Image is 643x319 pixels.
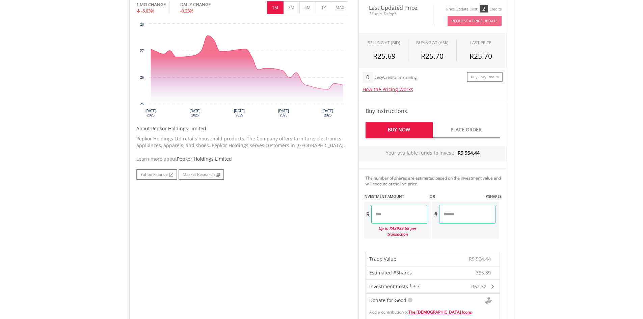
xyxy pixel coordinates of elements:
div: 2 [480,5,488,12]
span: 385.39 [476,269,491,276]
text: [DATE] 2025 [190,109,200,117]
span: Estimated #Shares [369,269,412,276]
span: -0.23% [180,8,193,14]
sup: 1, 2, 3 [409,283,420,288]
button: Request A Price Update [448,16,502,26]
div: 1 MO CHANGE [136,1,166,8]
div: Add a contribution to [366,306,500,315]
div: Chart. Highcharts interactive chart. [136,21,348,122]
a: The [DEMOGRAPHIC_DATA] Icons [408,309,472,315]
div: DAILY CHANGE [180,1,233,8]
button: 3M [283,1,300,14]
text: [DATE] 2025 [322,109,333,117]
text: [DATE] 2025 [234,109,245,117]
span: Pepkor Holdings Limited [177,156,232,162]
svg: Interactive chart [136,21,348,122]
h5: About Pepkor Holdings Limited [136,125,348,132]
span: Donate for Good [369,297,406,303]
text: 25 [140,102,144,106]
div: # [432,205,439,224]
div: The number of shares are estimated based on the investment value and will execute at the live price. [366,175,504,187]
div: EasyCredits remaining [374,75,417,81]
text: 28 [140,23,144,26]
div: R [364,205,371,224]
span: -5.03% [141,8,154,14]
span: R25.70 [421,51,444,61]
a: Buy Now [366,122,433,138]
button: 1Y [316,1,332,14]
text: [DATE] 2025 [278,109,289,117]
label: -OR- [428,194,436,199]
span: Investment Costs [369,283,408,290]
div: Credits [489,7,502,12]
a: Place Order [433,122,500,138]
a: Buy EasyCredits [467,72,503,82]
text: 26 [140,76,144,79]
div: Learn more about [136,156,348,162]
div: 0 [363,72,373,83]
span: R25.70 [470,51,492,61]
a: How the Pricing Works [363,86,413,92]
span: BUYING AT (ASK) [416,40,449,46]
text: 27 [140,49,144,53]
span: R9 954.44 [458,150,480,156]
label: INVESTMENT AMOUNT [364,194,404,199]
button: 1M [267,1,284,14]
button: 6M [299,1,316,14]
button: MAX [332,1,348,14]
text: [DATE] 2025 [145,109,156,117]
h4: Buy Instructions [366,107,500,115]
span: R9 904.44 [469,256,491,262]
img: Donte For Good [485,297,492,304]
span: R25.69 [373,51,396,61]
div: Your available funds to invest: [359,146,507,161]
span: R62.32 [471,283,486,290]
span: Trade Value [369,256,396,262]
a: Yahoo Finance [136,169,177,180]
div: SELLING AT (BID) [368,40,400,46]
div: Up to R43939.68 per transaction [364,224,428,239]
span: 15-min. Delay* [364,10,428,17]
div: LAST PRICE [470,40,491,46]
a: Market Research [179,169,224,180]
label: #SHARES [486,194,502,199]
span: Last Updated Price: [364,5,428,10]
div: Price Update Cost: [446,7,478,12]
p: Pepkor Holdings Ltd retails household products. The Company offers furniture, electronics applian... [136,135,348,149]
